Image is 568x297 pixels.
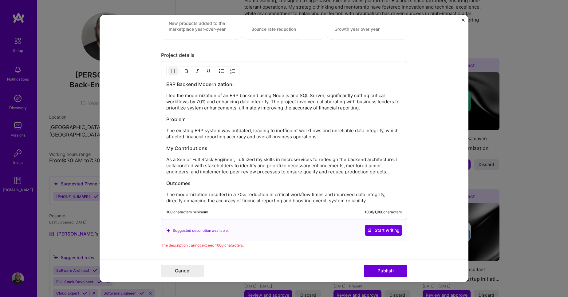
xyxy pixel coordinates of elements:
div: 1038 / 1,000 characters [365,210,402,215]
p: As a Senior Full Stack Engineer, I utilized my skills in microservices to redesign the backend ar... [166,157,402,175]
img: UL [219,69,224,74]
img: Heading [171,69,176,74]
button: Close [462,18,465,25]
img: Bold [184,69,189,74]
h3: My Contributions [166,145,402,152]
i: icon CrystalBallWhite [367,228,372,233]
button: Cancel [161,265,204,277]
button: Publish [364,265,407,277]
h3: Problem [166,116,402,123]
i: icon SuggestedTeams [166,228,170,233]
span: Start writing [367,228,400,234]
div: 100 characters minimum [166,210,208,215]
h3: ERP Backend Modernization: [166,81,402,88]
img: Divider [179,68,180,75]
div: Suggested description available. [166,227,229,234]
div: The description cannot exceed 1000 characters. [161,242,407,249]
img: Italic [195,69,200,74]
p: The existing ERP system was outdated, leading to inefficient workflows and unreliable data integr... [166,128,402,140]
img: OL [230,69,235,74]
p: The modernization resulted in a 70% reduction in critical workflow times and improved data integr... [166,192,402,204]
img: Underline [206,69,211,74]
h3: Outcomes [166,180,402,187]
p: I led the modernization of an ERP backend using Node.js and SQL Server, significantly cutting cri... [166,93,402,111]
button: Start writing [365,225,402,236]
div: Project details [161,52,407,59]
